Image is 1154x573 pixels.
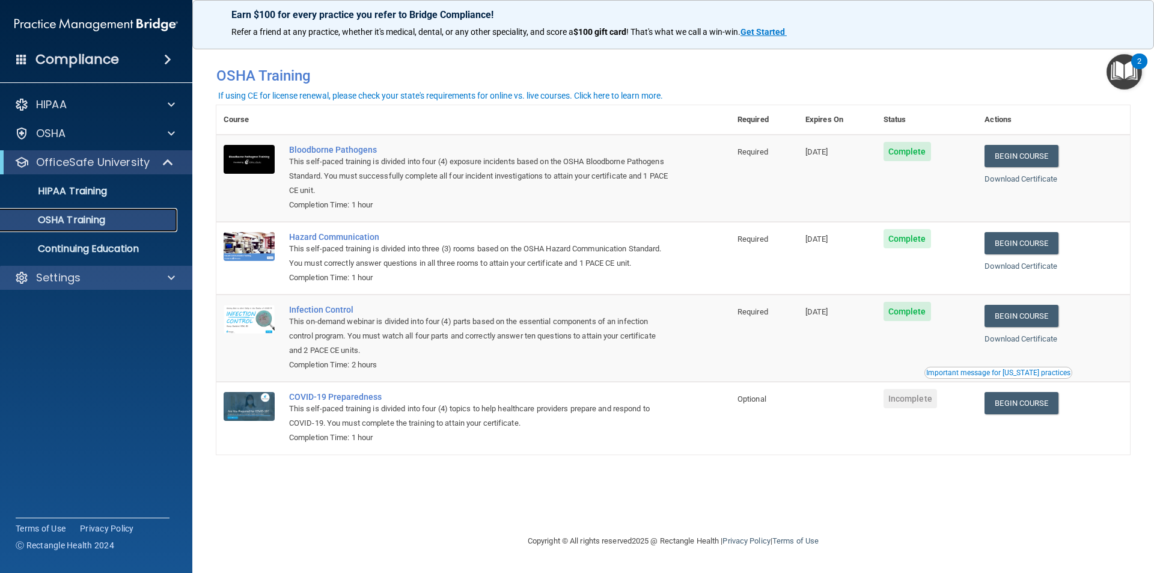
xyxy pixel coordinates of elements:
div: This on-demand webinar is divided into four (4) parts based on the essential components of an inf... [289,314,670,358]
span: Required [737,234,768,244]
a: Download Certificate [985,334,1057,343]
span: Ⓒ Rectangle Health 2024 [16,539,114,551]
div: If using CE for license renewal, please check your state's requirements for online vs. live cours... [218,91,663,100]
div: Completion Time: 1 hour [289,271,670,285]
a: Hazard Communication [289,232,670,242]
a: Get Started [740,27,787,37]
div: Completion Time: 1 hour [289,198,670,212]
h4: Compliance [35,51,119,68]
span: [DATE] [805,147,828,156]
a: Begin Course [985,305,1058,327]
th: Status [876,105,978,135]
p: HIPAA Training [8,185,107,197]
a: Begin Course [985,145,1058,167]
a: Download Certificate [985,262,1057,271]
div: Copyright © All rights reserved 2025 @ Rectangle Health | | [454,522,893,560]
span: Incomplete [884,389,937,408]
a: Begin Course [985,392,1058,414]
p: OSHA Training [8,214,105,226]
a: Download Certificate [985,174,1057,183]
div: Completion Time: 1 hour [289,431,670,445]
a: Infection Control [289,305,670,314]
a: COVID-19 Preparedness [289,392,670,402]
button: If using CE for license renewal, please check your state's requirements for online vs. live cours... [216,90,665,102]
strong: Get Started [740,27,785,37]
span: [DATE] [805,307,828,316]
span: ! That's what we call a win-win. [626,27,740,37]
th: Actions [977,105,1130,135]
div: Important message for [US_STATE] practices [926,369,1070,376]
span: [DATE] [805,234,828,244]
img: PMB logo [14,13,178,37]
p: HIPAA [36,97,67,112]
strong: $100 gift card [573,27,626,37]
span: Refer a friend at any practice, whether it's medical, dental, or any other speciality, and score a [231,27,573,37]
a: Begin Course [985,232,1058,254]
a: Terms of Use [772,536,819,545]
button: Read this if you are a dental practitioner in the state of CA [924,367,1072,379]
a: Terms of Use [16,522,66,535]
a: Settings [14,271,175,285]
span: Required [737,307,768,316]
p: OSHA [36,126,66,141]
p: Earn $100 for every practice you refer to Bridge Compliance! [231,9,1115,20]
p: Continuing Education [8,243,172,255]
a: Privacy Policy [722,536,770,545]
div: This self-paced training is divided into four (4) exposure incidents based on the OSHA Bloodborne... [289,155,670,198]
div: This self-paced training is divided into three (3) rooms based on the OSHA Hazard Communication S... [289,242,670,271]
a: Bloodborne Pathogens [289,145,670,155]
th: Expires On [798,105,876,135]
span: Complete [884,302,931,321]
span: Required [737,147,768,156]
span: Optional [737,394,766,403]
button: Open Resource Center, 2 new notifications [1107,54,1142,90]
a: OSHA [14,126,175,141]
a: HIPAA [14,97,175,112]
h4: OSHA Training [216,67,1130,84]
div: 2 [1137,61,1141,77]
p: OfficeSafe University [36,155,150,170]
th: Course [216,105,282,135]
th: Required [730,105,798,135]
span: Complete [884,229,931,248]
div: This self-paced training is divided into four (4) topics to help healthcare providers prepare and... [289,402,670,431]
div: Completion Time: 2 hours [289,358,670,372]
p: Settings [36,271,81,285]
a: OfficeSafe University [14,155,174,170]
span: Complete [884,142,931,161]
a: Privacy Policy [80,522,134,535]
